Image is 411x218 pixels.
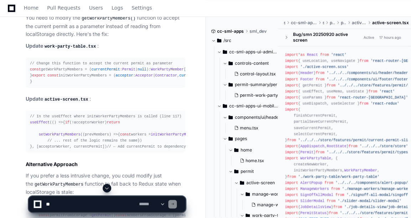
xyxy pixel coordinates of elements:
[26,171,185,196] p: If you prefer a less intrusive change, you could modify just the function to fall back to Redux s...
[223,102,227,110] svg: Directory
[223,79,284,90] button: permit-summary/permit-work-party-member
[287,175,296,179] span: from
[300,53,304,57] span: as
[285,83,298,87] span: import
[379,35,401,40] div: 17 hours ago
[43,43,97,50] code: work-party-table.tsx
[360,101,369,106] span: from
[211,35,273,46] button: /src
[151,132,199,136] span: initWorkerPartyMembers
[30,60,181,85] div: getWorkPartyMembers = ( : | ): [] => { (currentPermit?. []) ?? [] } initWorkerPartyMembers = ( : ...
[47,138,138,142] span: // ... rest of the logic remains the same
[234,177,296,188] button: active-screen
[285,53,298,57] span: import
[228,113,233,122] svg: Directory
[228,166,290,177] button: permit
[112,6,123,10] span: Logs
[26,42,185,50] p: :
[26,95,89,101] strong: Update
[293,32,361,43] div: Bug/smn 20250920 active screen
[327,71,410,75] span: '../../../components/ui/header/header'
[379,89,395,94] span: 'react'
[360,144,408,148] span: '../../../store/store'
[47,73,58,78] span: const
[237,156,286,166] button: home.tsx
[371,101,399,106] span: 'react-redux'
[285,71,298,75] span: import
[224,38,231,43] span: /src
[331,53,346,57] span: 'react'
[234,167,238,176] svg: Directory
[285,65,298,69] span: import
[229,103,278,109] span: cc-sml-apps-ui-mobile/src
[246,158,264,164] span: home.tsx
[285,89,298,94] span: import
[26,14,185,38] p: You need to modify the function to accept the current permit as a parameter instead of reading fr...
[47,6,80,10] span: Pull Requests
[235,115,284,120] span: components/ui/header/menu
[300,65,349,69] span: './active-screen.scss'
[316,77,325,81] span: from
[307,53,318,57] span: React
[327,95,335,100] span: from
[285,107,298,112] span: import
[361,34,376,41] span: Active
[231,69,280,79] button: control-layout.tsx
[352,20,366,26] span: active-screen
[241,147,252,153] span: home
[285,144,298,148] span: import
[33,181,85,187] code: getWorkPartyMembers
[327,83,335,87] span: from
[138,67,147,71] span: null
[285,101,298,106] span: import
[107,120,120,124] span: return
[132,6,152,10] span: Settings
[24,6,38,10] span: Home
[83,132,118,136] span: ( ) =>
[240,71,276,77] span: control-layout.tsx
[223,48,227,56] svg: Directory
[228,80,233,89] svg: Directory
[231,90,286,100] button: permit-work-party-members.tsx
[217,46,278,58] button: cc-sml-apps-ui-admin/src/pages/permit
[234,146,238,154] svg: Directory
[30,61,173,65] span: // Change this function to accept the current permit as parameter
[285,77,298,81] span: import
[320,53,329,57] span: from
[250,28,267,34] span: sml_dev
[283,20,285,26] span: src
[30,67,41,71] span: const
[368,89,377,94] span: from
[341,20,346,26] span: permit
[223,133,284,144] button: pages
[349,144,358,148] span: from
[344,168,377,172] span: WorkPartyMember
[155,73,177,78] span: Contractor
[30,113,181,150] div: ( { (!acceptorWorker) ( { workers = (acceptorWorker, currentPermit) }) }, [acceptorWorker, curren...
[324,181,333,185] span: from
[65,120,70,124] span: if
[285,95,298,100] span: import
[240,92,307,98] span: permit-work-party-members.tsx
[240,179,244,187] svg: Directory
[179,73,208,78] span: currentPermit
[135,73,153,78] span: Acceptor
[26,160,185,168] h2: Alternative Approach
[285,59,298,63] span: import
[26,43,97,49] strong: Update
[372,20,409,26] span: active-screen.tsx
[241,169,254,174] span: permit
[300,144,324,148] span: AppDispatch
[229,49,278,55] span: cc-sml-apps-ui-admin/src/pages/permit
[30,114,181,118] span: // In the useEffect where initWorkerPartyMembers is called (line 117)
[52,120,63,124] span: () =>
[231,123,280,133] button: menu.tsx
[323,20,324,26] span: src
[240,125,258,131] span: menu.tsx
[285,156,298,160] span: import
[26,95,185,103] p: :
[80,15,137,22] code: getWorkPartyMembers()
[298,175,379,179] span: './work-party-table/work-party-table'
[89,6,103,10] span: Users
[115,73,133,78] span: acceptor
